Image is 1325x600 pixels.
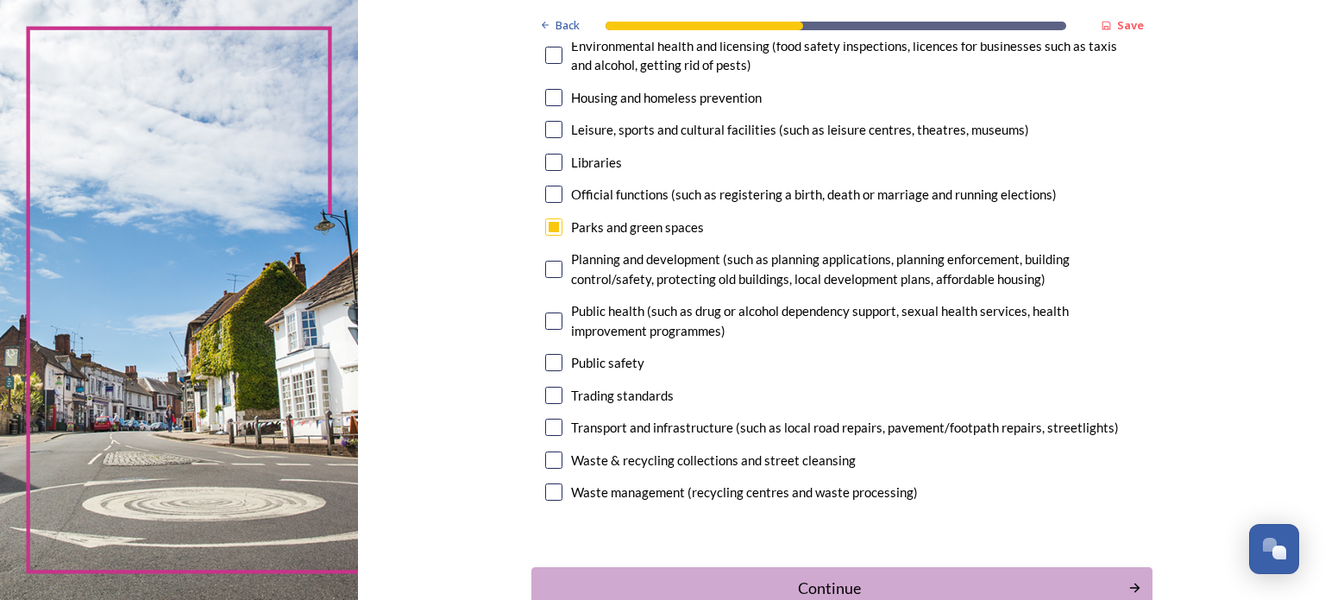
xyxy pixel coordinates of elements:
div: Libraries [571,153,622,173]
div: Continue [541,577,1120,600]
div: Public safety [571,353,644,373]
div: Official functions (such as registering a birth, death or marriage and running elections) [571,185,1057,205]
div: Housing and homeless prevention [571,88,762,108]
div: Trading standards [571,386,674,406]
div: Environmental health and licensing (food safety inspections, licences for businesses such as taxi... [571,36,1139,75]
div: Parks and green spaces [571,218,704,237]
div: Leisure, sports and cultural facilities (such as leisure centres, theatres, museums) [571,120,1029,140]
div: Waste management (recycling centres and waste processing) [571,483,918,502]
div: Public health (such as drug or alcohol dependency support, sexual health services, health improve... [571,301,1139,340]
div: Planning and development (such as planning applications, planning enforcement, building control/s... [571,249,1139,288]
div: Transport and infrastructure (such as local road repairs, pavement/footpath repairs, streetlights) [571,418,1119,438]
button: Open Chat [1249,524,1299,574]
strong: Save [1117,17,1144,33]
div: Waste & recycling collections and street cleansing [571,451,856,471]
span: Back [556,17,580,34]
